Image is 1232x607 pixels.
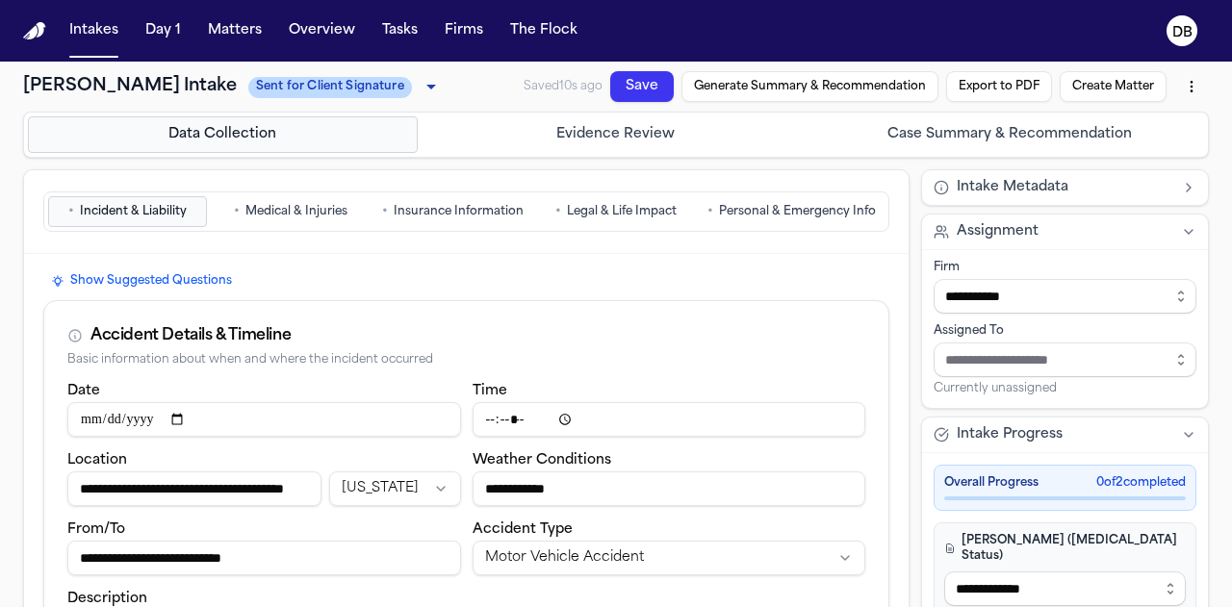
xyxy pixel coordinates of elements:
[28,116,418,153] button: Go to Data Collection step
[234,202,240,221] span: •
[555,202,561,221] span: •
[957,425,1063,444] span: Intake Progress
[67,541,461,575] input: From/To destination
[68,202,74,221] span: •
[28,116,1204,153] nav: Intake steps
[67,592,147,606] label: Description
[699,196,885,227] button: Go to Personal & Emergency Info
[211,196,370,227] button: Go to Medical & Injuries
[602,71,669,137] button: Save
[382,202,388,221] span: •
[473,384,507,398] label: Time
[67,353,865,367] div: Basic information about when and where the incident occurred
[473,522,573,537] label: Accident Type
[567,204,677,219] span: Legal & Life Impact
[67,522,125,537] label: From/To
[281,13,363,48] button: Overview
[394,204,524,219] span: Insurance Information
[934,381,1057,396] span: Currently unassigned
[422,116,811,153] button: Go to Evidence Review step
[957,222,1039,241] span: Assignment
[329,471,460,506] button: Incident state
[934,342,1196,377] input: Assign to staff member
[67,402,461,437] input: Incident date
[944,475,1039,491] span: Overall Progress
[473,402,866,437] input: Incident time
[67,471,321,506] input: Incident location
[43,269,240,292] button: Show Suggested Questions
[851,296,950,390] button: Export to PDF
[944,533,1186,564] h4: [PERSON_NAME] ([MEDICAL_DATA] Status)
[502,13,585,48] button: The Flock
[934,323,1196,339] div: Assigned To
[373,196,532,227] button: Go to Insurance Information
[814,116,1204,153] button: Go to Case Summary & Recommendation step
[138,13,189,48] button: Day 1
[707,202,713,221] span: •
[922,215,1208,249] button: Assignment
[90,324,291,347] div: Accident Details & Timeline
[23,22,46,40] a: Home
[934,260,1196,275] div: Firm
[437,13,491,48] button: Firms
[922,417,1208,452] button: Intake Progress
[48,196,207,227] button: Go to Incident & Liability
[473,453,611,468] label: Weather Conditions
[536,196,695,227] button: Go to Legal & Life Impact
[922,170,1208,205] button: Intake Metadata
[80,204,187,219] span: Incident & Liability
[934,279,1196,314] input: Select firm
[67,453,127,468] label: Location
[62,13,126,48] button: Intakes
[23,22,46,40] img: Finch Logo
[957,178,1068,197] span: Intake Metadata
[245,204,347,219] span: Medical & Injuries
[374,13,425,48] button: Tasks
[719,204,876,219] span: Personal & Emergency Info
[200,13,269,48] button: Matters
[473,471,866,506] input: Weather conditions
[1096,475,1186,491] span: 0 of 2 completed
[67,384,100,398] label: Date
